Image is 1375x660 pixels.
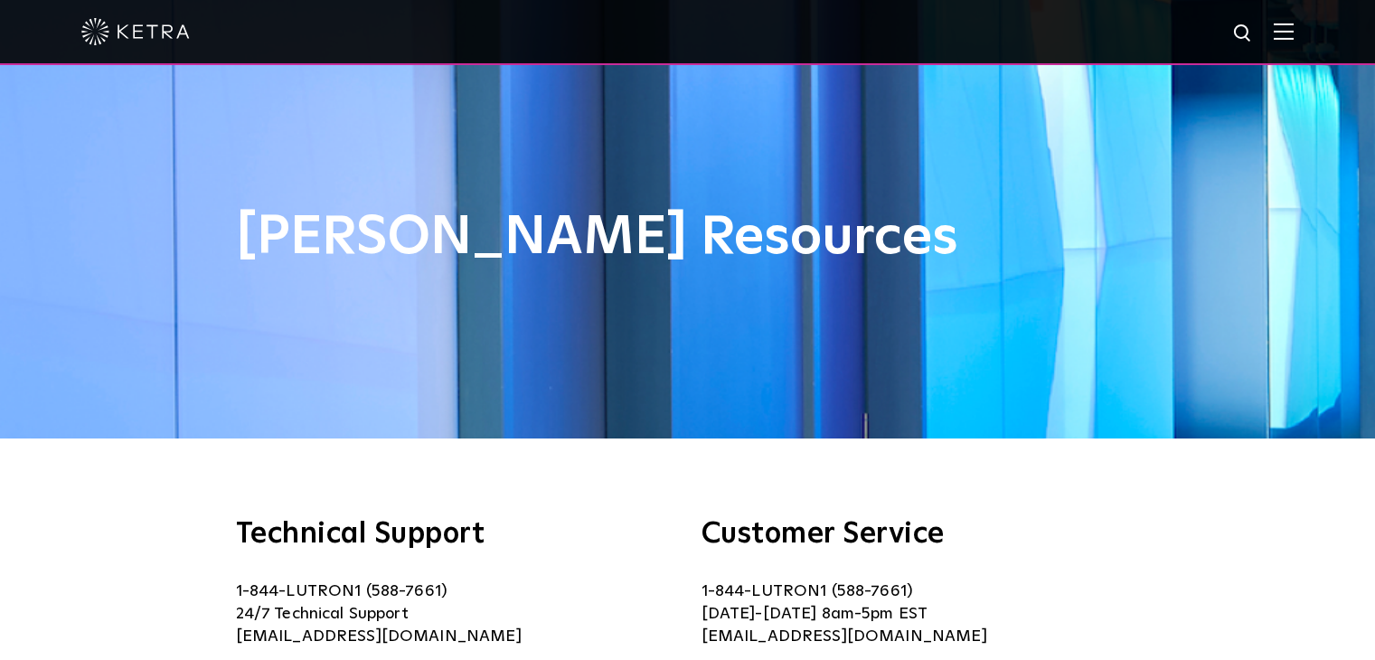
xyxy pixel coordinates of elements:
[1232,23,1255,45] img: search icon
[81,18,190,45] img: ketra-logo-2019-white
[236,580,674,648] p: 1-844-LUTRON1 (588-7661) 24/7 Technical Support
[236,520,674,549] h3: Technical Support
[702,520,1140,549] h3: Customer Service
[702,580,1140,648] p: 1-844-LUTRON1 (588-7661) [DATE]-[DATE] 8am-5pm EST [EMAIL_ADDRESS][DOMAIN_NAME]
[236,208,1140,268] h1: [PERSON_NAME] Resources
[236,628,522,645] a: [EMAIL_ADDRESS][DOMAIN_NAME]
[1274,23,1294,40] img: Hamburger%20Nav.svg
